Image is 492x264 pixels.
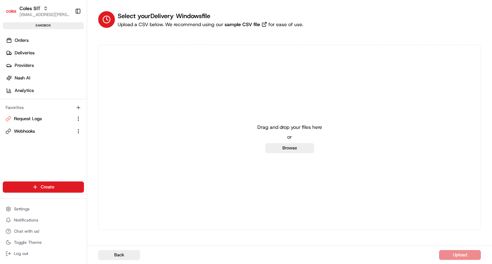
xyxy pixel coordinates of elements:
[3,47,87,59] a: Deliveries
[3,3,72,20] button: Coles SITColes SIT[EMAIL_ADDRESS][PERSON_NAME][PERSON_NAME][DOMAIN_NAME]
[265,143,314,153] button: Browse
[3,226,84,236] button: Chat with us!
[118,11,303,21] h1: Select your Delivery Windows file
[3,22,84,29] div: sandbox
[3,249,84,258] button: Log out
[223,21,268,28] a: sample CSV file
[3,181,84,193] button: Create
[287,133,292,140] p: or
[3,215,84,225] button: Notifications
[6,6,17,17] img: Coles SIT
[15,50,34,56] span: Deliveries
[14,206,30,212] span: Settings
[3,85,87,96] a: Analytics
[41,184,54,190] span: Create
[15,37,29,44] span: Orders
[6,116,73,122] a: Request Logs
[257,124,322,131] p: Drag and drop your files here
[6,128,73,134] a: Webhooks
[19,12,69,17] button: [EMAIL_ADDRESS][PERSON_NAME][PERSON_NAME][DOMAIN_NAME]
[3,238,84,247] button: Toggle Theme
[118,21,303,28] div: Upload a CSV below. We recommend using our for ease of use.
[3,60,87,71] a: Providers
[14,251,28,256] span: Log out
[3,102,84,113] div: Favorites
[14,217,38,223] span: Notifications
[3,113,84,124] button: Request Logs
[98,250,140,260] button: Back
[14,116,42,122] span: Request Logs
[15,75,30,81] span: Nash AI
[14,128,35,134] span: Webhooks
[14,228,39,234] span: Chat with us!
[3,204,84,214] button: Settings
[3,72,87,84] a: Nash AI
[3,126,84,137] button: Webhooks
[19,5,40,12] button: Coles SIT
[15,87,34,94] span: Analytics
[3,35,87,46] a: Orders
[14,240,42,245] span: Toggle Theme
[15,62,34,69] span: Providers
